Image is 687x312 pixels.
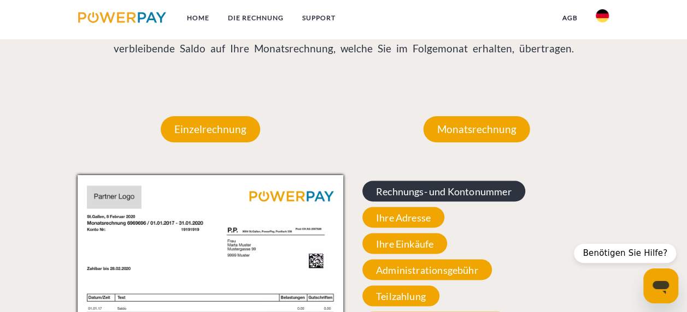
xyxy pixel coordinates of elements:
[161,116,260,142] p: Einzelrechnung
[423,116,530,142] p: Monatsrechnung
[362,181,525,201] span: Rechnungs- und Kontonummer
[362,285,439,306] span: Teilzahlung
[178,8,219,28] a: Home
[596,9,609,22] img: de
[78,12,166,23] img: logo-powerpay.svg
[553,8,586,28] a: agb
[362,207,444,227] span: Ihre Adresse
[78,25,610,56] p: Diese können Sie entweder vollständig begleichen oder eine Teilzahlung leisten, in diesem Fall wi...
[219,8,293,28] a: DIE RECHNUNG
[574,244,676,263] div: Benötigen Sie Hilfe?
[362,259,492,280] span: Administrationsgebühr
[362,233,447,254] span: Ihre Einkäufe
[643,268,678,303] iframe: Schaltfläche zum Öffnen des Messaging-Fensters; Konversation läuft
[293,8,345,28] a: SUPPORT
